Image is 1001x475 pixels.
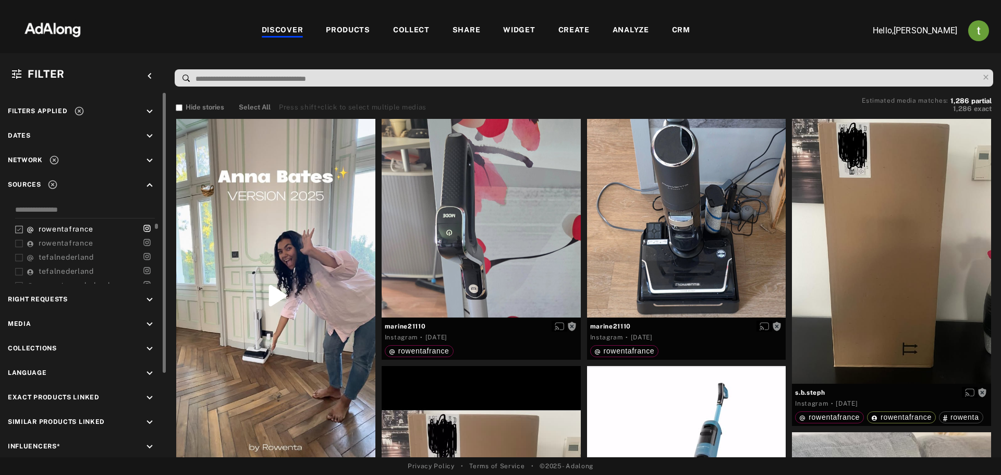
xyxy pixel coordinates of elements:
[943,413,979,421] div: rowenta
[8,345,57,352] span: Collections
[8,156,43,164] span: Network
[39,267,94,275] span: tefalnederland
[393,25,430,37] div: COLLECT
[604,347,655,355] span: rowentafrance
[836,400,858,407] time: 2025-09-23T10:07:13.000Z
[8,320,31,327] span: Media
[552,321,567,332] button: Enable diffusion on this media
[144,319,155,330] i: keyboard_arrow_down
[567,322,577,330] span: Rights not requested
[144,294,155,306] i: keyboard_arrow_down
[871,413,932,421] div: rowentafrance
[531,461,534,471] span: •
[966,18,992,44] button: Account settings
[39,281,110,289] span: rowenta_nederland
[950,413,979,421] span: rowenta
[39,253,94,261] span: tefalnederland
[279,102,426,113] div: Press shift+click to select multiple medias
[420,333,423,342] span: ·
[389,347,449,355] div: rowentafrance
[144,417,155,428] i: keyboard_arrow_down
[8,369,47,376] span: Language
[39,239,93,247] span: rowentafrance
[772,322,782,330] span: Rights not requested
[144,155,155,166] i: keyboard_arrow_down
[631,334,653,341] time: 2025-09-23T17:13:36.000Z
[756,321,772,332] button: Enable diffusion on this media
[144,130,155,142] i: keyboard_arrow_down
[8,296,68,303] span: Right Requests
[28,68,65,80] span: Filter
[8,132,31,139] span: Dates
[408,461,455,471] a: Privacy Policy
[239,102,271,113] button: Select All
[144,106,155,117] i: keyboard_arrow_down
[799,413,860,421] div: rowentafrance
[809,413,860,421] span: rowentafrance
[950,99,992,104] button: 1,286partial
[326,25,370,37] div: PRODUCTS
[626,333,628,342] span: ·
[144,441,155,453] i: keyboard_arrow_down
[453,25,481,37] div: SHARE
[461,461,463,471] span: •
[8,418,105,425] span: Similar Products Linked
[144,368,155,379] i: keyboard_arrow_down
[590,333,623,342] div: Instagram
[144,392,155,404] i: keyboard_arrow_down
[672,25,690,37] div: CRM
[950,97,969,105] span: 1,286
[590,322,783,331] span: marine21110
[795,388,988,397] span: s.b.steph
[425,334,447,341] time: 2025-09-23T17:13:36.000Z
[795,399,828,408] div: Instagram
[503,25,535,37] div: WIDGET
[862,97,948,104] span: Estimated media matches:
[385,322,578,331] span: marine21110
[831,399,834,408] span: ·
[8,443,60,450] span: Influencers*
[7,13,99,44] img: 63233d7d88ed69de3c212112c67096b6.png
[8,394,100,401] span: Exact Products Linked
[39,225,93,233] span: rowentafrance
[881,413,932,421] span: rowentafrance
[398,347,449,355] span: rowentafrance
[8,107,68,115] span: Filters applied
[862,104,992,114] button: 1,286exact
[540,461,593,471] span: © 2025 - Adalong
[144,70,155,82] i: keyboard_arrow_left
[176,102,224,113] button: Hide stories
[853,25,957,37] p: Hello, [PERSON_NAME]
[613,25,649,37] div: ANALYZE
[594,347,655,355] div: rowentafrance
[144,179,155,191] i: keyboard_arrow_up
[953,105,972,113] span: 1,286
[469,461,524,471] a: Terms of Service
[385,333,418,342] div: Instagram
[262,25,303,37] div: DISCOVER
[144,343,155,355] i: keyboard_arrow_down
[978,388,987,396] span: Rights not requested
[558,25,590,37] div: CREATE
[949,425,1001,475] iframe: Chat Widget
[968,20,989,41] img: ACg8ocJj1Mp6hOb8A41jL1uwSMxz7God0ICt0FEFk954meAQ=s96-c
[962,387,978,398] button: Enable diffusion on this media
[8,181,41,188] span: Sources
